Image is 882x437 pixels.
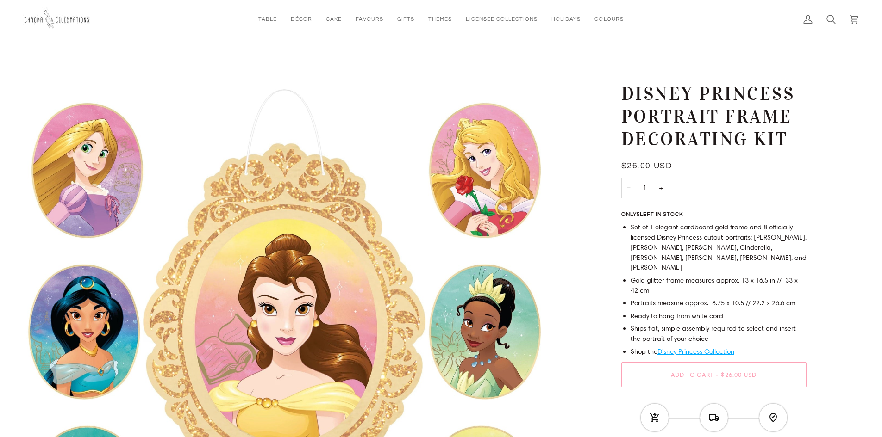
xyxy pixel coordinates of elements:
li: Gold glitter frame measures approx. 13 x 16.5 in // 33 x 42 cm [631,276,807,296]
span: Only left in stock [621,212,688,217]
span: Gifts [397,15,414,23]
span: Add to Cart [671,371,713,378]
input: Quantity [621,178,669,198]
span: • [713,371,721,378]
span: Colours [594,15,623,23]
li: Ready to hang from white cord [631,311,807,321]
span: Cake [326,15,342,23]
span: $26.00 USD [621,162,672,170]
h1: Disney Princess Portrait Frame Decorating Kit [621,83,800,150]
li: Shop the [631,347,807,357]
li: Portraits measure approx. 8.75 x 10.5 // 22.2 x 26.6 cm [631,298,807,308]
img: Chroma Celebrations [23,7,93,31]
button: Decrease quantity [621,178,636,198]
span: $26.00 USD [721,371,757,378]
li: Ships flat, simple assembly required to select and insert the portrait of your choice [631,324,807,344]
button: Increase quantity [653,178,669,198]
a: Disney Princess Collection [657,347,734,356]
span: Licensed Collections [466,15,538,23]
li: Set of 1 elegant cardboard gold frame and 8 officially licensed Disney Princess cutout portraits:... [631,222,807,273]
span: Table [258,15,277,23]
span: Themes [428,15,452,23]
span: Favours [356,15,383,23]
button: Add to Cart [621,362,807,387]
span: 5 [637,212,640,217]
span: Décor [291,15,312,23]
span: Holidays [551,15,581,23]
